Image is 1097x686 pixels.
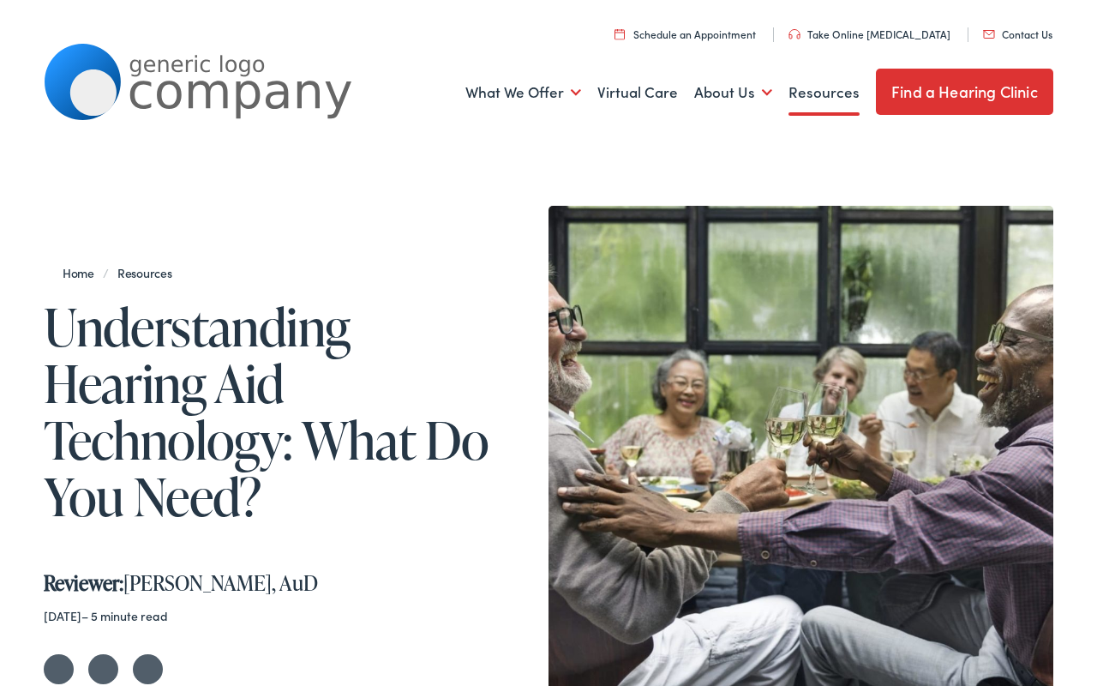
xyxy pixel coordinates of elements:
time: [DATE] [44,607,81,624]
img: utility icon [614,28,625,39]
a: Find a Hearing Clinic [876,69,1053,115]
a: Share on Facebook [88,654,118,684]
div: [PERSON_NAME], AuD [44,546,508,596]
h1: Understanding Hearing Aid Technology: What Do You Need? [44,298,508,525]
div: – 5 minute read [44,609,508,623]
a: Resources [788,61,860,124]
a: What We Offer [465,61,581,124]
a: Schedule an Appointment [614,27,756,41]
img: utility icon [788,29,800,39]
strong: Reviewer: [44,569,123,597]
a: Resources [109,264,181,281]
a: Take Online [MEDICAL_DATA] [788,27,950,41]
span: / [63,264,181,281]
a: Virtual Care [597,61,678,124]
img: utility icon [983,30,995,39]
a: Home [63,264,103,281]
a: About Us [694,61,772,124]
a: Contact Us [983,27,1052,41]
a: Share on Twitter [44,654,74,684]
a: Share on LinkedIn [133,654,163,684]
